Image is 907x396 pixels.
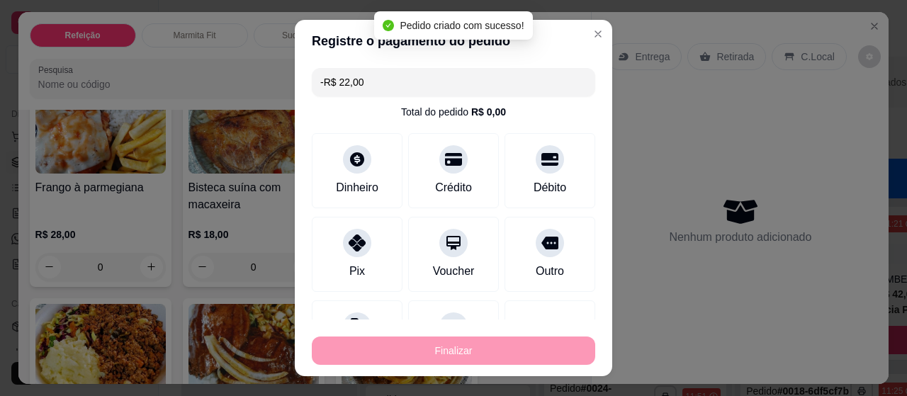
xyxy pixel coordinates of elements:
div: Pix [349,263,365,280]
button: Close [587,23,609,45]
div: Crédito [435,179,472,196]
header: Registre o pagamento do pedido [295,20,612,62]
div: Outro [536,263,564,280]
div: R$ 0,00 [471,105,506,119]
div: Voucher [433,263,475,280]
div: Dinheiro [336,179,378,196]
div: Total do pedido [401,105,506,119]
div: Débito [534,179,566,196]
input: Ex.: hambúrguer de cordeiro [320,68,587,96]
span: Pedido criado com sucesso! [400,20,524,31]
span: check-circle [383,20,394,31]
